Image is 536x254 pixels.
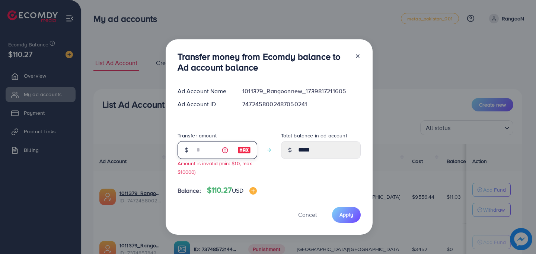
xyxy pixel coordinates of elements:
img: image [237,146,251,154]
label: Transfer amount [178,132,217,139]
span: Cancel [298,211,317,219]
span: USD [232,186,243,195]
img: image [249,187,257,195]
small: Amount is invalid (min: $10, max: $10000) [178,160,253,175]
h4: $110.27 [207,186,257,195]
span: Apply [339,211,353,218]
div: 7472458002487050241 [236,100,366,108]
h3: Transfer money from Ecomdy balance to Ad account balance [178,51,349,73]
div: 1011379_Rangoonnew_1739817211605 [236,87,366,95]
button: Apply [332,207,361,223]
label: Total balance in ad account [281,132,347,139]
div: Ad Account ID [172,100,237,108]
div: Ad Account Name [172,87,237,95]
span: Balance: [178,186,201,195]
button: Cancel [289,207,326,223]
